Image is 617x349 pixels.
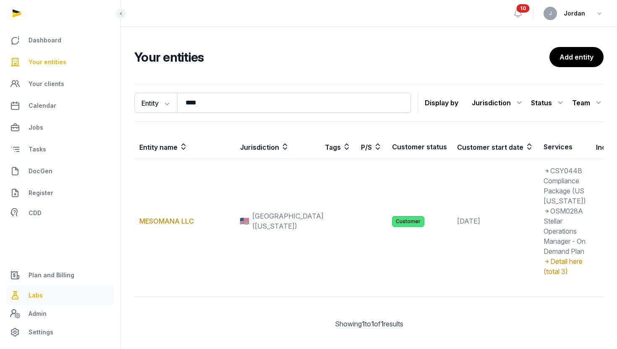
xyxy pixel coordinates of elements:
[572,96,604,109] div: Team
[452,135,539,159] th: Customer start date
[371,320,374,328] span: 1
[544,256,586,276] div: Detail here (total 3)
[29,79,64,89] span: Your clients
[387,135,452,159] th: Customer status
[29,35,61,45] span: Dashboard
[29,208,42,218] span: CDD
[7,52,114,72] a: Your entities
[564,8,585,18] span: Jordan
[7,74,114,94] a: Your clients
[362,320,365,328] span: 1
[549,11,552,16] span: J
[7,305,114,322] a: Admin
[134,49,549,65] h2: Your entities
[7,322,114,342] a: Settings
[139,217,194,225] a: MESOMANA LLC
[544,167,586,205] span: CSY044B Compliance Package (US [US_STATE])
[425,96,458,109] p: Display by
[29,327,53,337] span: Settings
[544,7,557,20] button: J
[29,122,43,133] span: Jobs
[29,144,46,154] span: Tasks
[29,270,74,280] span: Plan and Billing
[235,135,320,159] th: Jurisdiction
[29,57,66,67] span: Your entities
[531,96,565,109] div: Status
[7,161,114,181] a: DocGen
[7,96,114,116] a: Calendar
[29,188,53,198] span: Register
[7,117,114,138] a: Jobs
[29,309,47,319] span: Admin
[356,135,387,159] th: P/S
[381,320,384,328] span: 1
[29,166,52,176] span: DocGen
[7,183,114,203] a: Register
[549,47,604,67] a: Add entity
[29,290,43,300] span: Labs
[544,207,586,255] span: OSM028A Stellar Operations Manager - On Demand Plan
[7,139,114,159] a: Tasks
[7,205,114,221] a: CDD
[7,30,114,50] a: Dashboard
[539,135,591,159] th: Services
[134,93,177,113] button: Entity
[29,101,56,111] span: Calendar
[392,216,424,227] span: Customer
[517,4,530,13] span: 10
[252,211,324,231] span: [GEOGRAPHIC_DATA] ([US_STATE])
[452,159,539,284] td: [DATE]
[134,135,235,159] th: Entity name
[7,285,114,305] a: Labs
[7,265,114,285] a: Plan and Billing
[134,319,604,329] div: Showing to of results
[472,96,524,109] div: Jurisdiction
[320,135,356,159] th: Tags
